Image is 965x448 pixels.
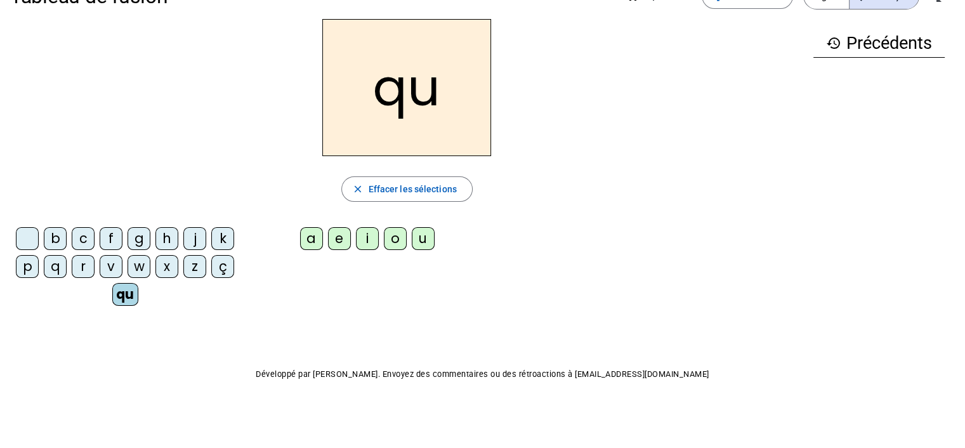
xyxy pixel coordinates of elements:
div: e [328,227,351,250]
div: q [44,255,67,278]
div: x [155,255,178,278]
div: g [128,227,150,250]
div: j [183,227,206,250]
div: b [44,227,67,250]
h3: Précédents [813,29,945,58]
mat-icon: close [352,183,364,195]
div: h [155,227,178,250]
div: r [72,255,95,278]
div: i [356,227,379,250]
div: c [72,227,95,250]
div: o [384,227,407,250]
h2: qu [322,19,491,156]
p: Développé par [PERSON_NAME]. Envoyez des commentaires ou des rétroactions à [EMAIL_ADDRESS][DOMAI... [10,367,955,382]
div: v [100,255,122,278]
div: a [300,227,323,250]
div: ç [211,255,234,278]
mat-icon: history [826,36,841,51]
div: w [128,255,150,278]
div: qu [112,283,138,306]
span: Effacer les sélections [369,181,457,197]
button: Effacer les sélections [341,176,473,202]
div: u [412,227,435,250]
div: z [183,255,206,278]
div: k [211,227,234,250]
div: f [100,227,122,250]
div: p [16,255,39,278]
